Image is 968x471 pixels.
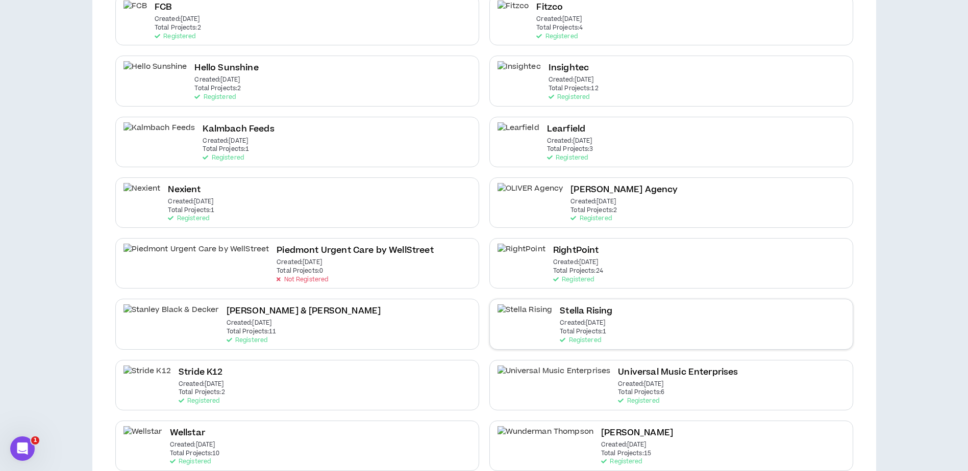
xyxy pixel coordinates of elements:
[553,268,603,275] p: Total Projects: 24
[618,381,663,388] p: Created: [DATE]
[618,389,664,396] p: Total Projects: 6
[170,450,220,457] p: Total Projects: 10
[123,61,187,84] img: Hello Sunshine
[123,365,171,388] img: Stride K12
[498,183,563,206] img: OLIVER Agency
[547,146,593,153] p: Total Projects: 3
[203,154,243,162] p: Registered
[536,24,583,32] p: Total Projects: 4
[601,441,647,449] p: Created: [DATE]
[536,33,577,40] p: Registered
[227,328,277,335] p: Total Projects: 11
[498,1,529,23] img: Fitzco
[170,458,211,465] p: Registered
[123,183,161,206] img: Nexient
[549,94,589,101] p: Registered
[155,1,171,14] h2: FCB
[601,458,642,465] p: Registered
[168,215,209,222] p: Registered
[570,207,617,214] p: Total Projects: 2
[227,337,267,344] p: Registered
[601,426,673,440] h2: [PERSON_NAME]
[123,244,269,267] img: Piedmont Urgent Care by WellStreet
[168,198,213,205] p: Created: [DATE]
[203,146,249,153] p: Total Projects: 1
[203,138,248,145] p: Created: [DATE]
[155,24,201,32] p: Total Projects: 2
[179,381,224,388] p: Created: [DATE]
[549,76,594,84] p: Created: [DATE]
[123,1,147,23] img: FCB
[168,207,214,214] p: Total Projects: 1
[123,304,219,327] img: Stanley Black & Decker
[194,85,241,92] p: Total Projects: 2
[560,320,605,327] p: Created: [DATE]
[170,426,205,440] h2: Wellstar
[179,398,219,405] p: Registered
[547,154,588,162] p: Registered
[618,398,659,405] p: Registered
[277,276,328,283] p: Not Registered
[549,61,589,75] h2: Insightec
[498,244,545,267] img: RightPoint
[277,268,323,275] p: Total Projects: 0
[170,441,215,449] p: Created: [DATE]
[498,122,539,145] img: Learfield
[498,61,541,84] img: Insightec
[227,320,272,327] p: Created: [DATE]
[10,436,35,461] iframe: Intercom live chat
[570,183,678,197] h2: [PERSON_NAME] Agency
[553,244,599,257] h2: RightPoint
[536,1,563,14] h2: Fitzco
[498,426,594,449] img: Wunderman Thompson
[277,244,433,257] h2: Piedmont Urgent Care by WellStreet
[168,183,201,197] h2: Nexient
[560,337,601,344] p: Registered
[155,33,195,40] p: Registered
[194,94,235,101] p: Registered
[179,389,225,396] p: Total Projects: 2
[498,304,553,327] img: Stella Rising
[31,436,39,444] span: 1
[549,85,599,92] p: Total Projects: 12
[547,122,585,136] h2: Learfield
[277,259,322,266] p: Created: [DATE]
[536,16,582,23] p: Created: [DATE]
[498,365,611,388] img: Universal Music Enterprises
[547,138,592,145] p: Created: [DATE]
[123,426,162,449] img: Wellstar
[553,276,594,283] p: Registered
[618,365,738,379] h2: Universal Music Enterprises
[123,122,195,145] img: Kalmbach Feeds
[570,215,611,222] p: Registered
[560,304,612,318] h2: Stella Rising
[194,61,258,75] h2: Hello Sunshine
[601,450,651,457] p: Total Projects: 15
[570,198,616,205] p: Created: [DATE]
[194,76,240,84] p: Created: [DATE]
[179,365,223,379] h2: Stride K12
[227,304,381,318] h2: [PERSON_NAME] & [PERSON_NAME]
[553,259,599,266] p: Created: [DATE]
[203,122,274,136] h2: Kalmbach Feeds
[560,328,606,335] p: Total Projects: 1
[155,16,200,23] p: Created: [DATE]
